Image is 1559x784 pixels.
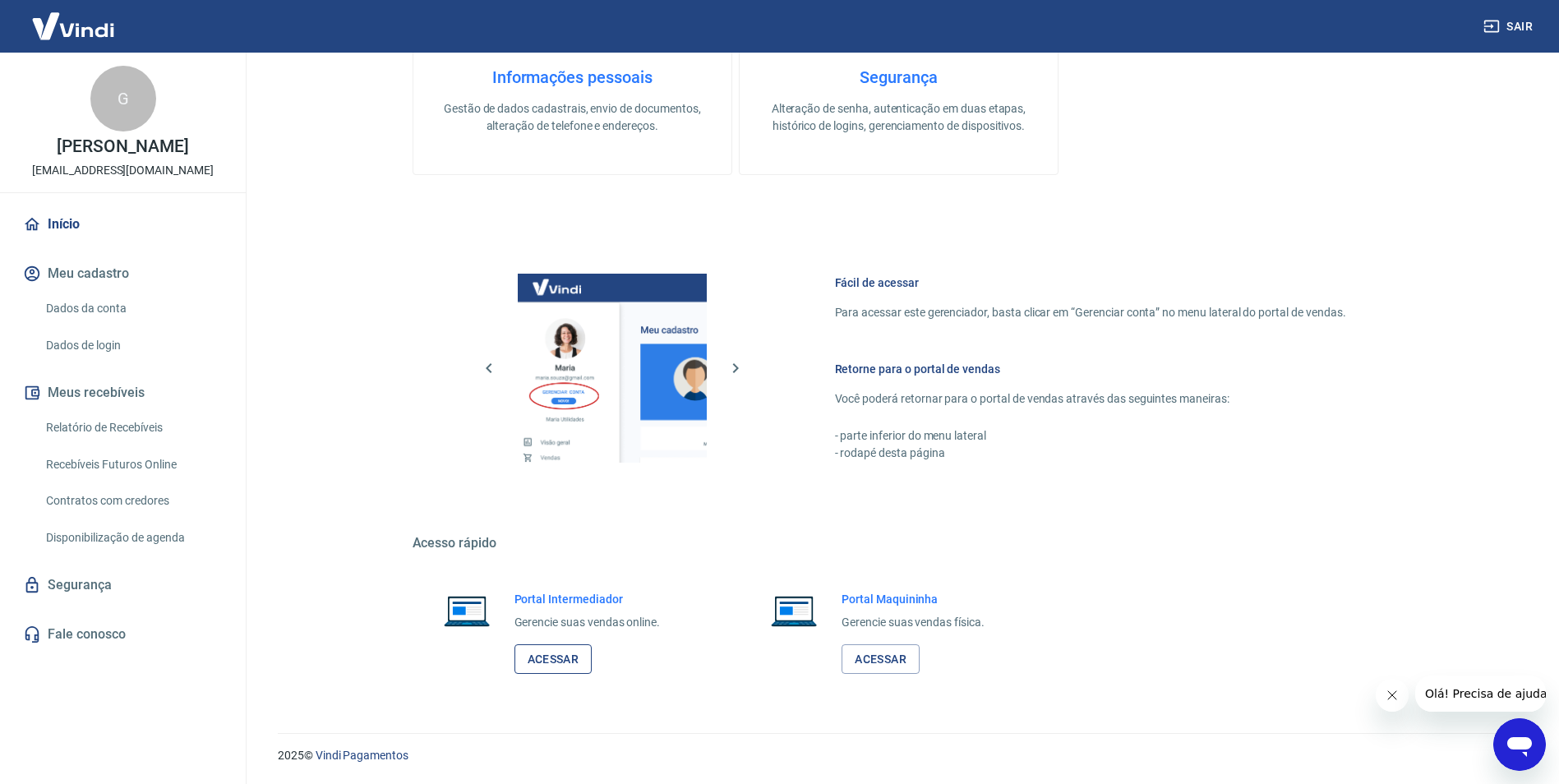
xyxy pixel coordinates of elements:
a: Fale conosco [20,616,226,653]
p: Gerencie suas vendas física. [842,614,985,631]
span: Olá! Precisa de ajuda? [10,12,138,25]
img: Imagem de um notebook aberto [759,591,828,630]
a: Disponibilização de agenda [39,521,226,555]
p: - rodapé desta página [835,445,1346,462]
h5: Acesso rápido [413,535,1386,551]
iframe: Mensagem da empresa [1415,676,1546,712]
a: Início [20,206,226,242]
p: [EMAIL_ADDRESS][DOMAIN_NAME] [32,162,214,179]
p: Você poderá retornar para o portal de vendas através das seguintes maneiras: [835,390,1346,408]
button: Meu cadastro [20,256,226,292]
button: Meus recebíveis [20,375,226,411]
a: Recebíveis Futuros Online [39,448,226,482]
p: Gestão de dados cadastrais, envio de documentos, alteração de telefone e endereços. [440,100,705,135]
div: G [90,66,156,131]
iframe: Fechar mensagem [1376,679,1409,712]
a: Relatório de Recebíveis [39,411,226,445]
h4: Segurança [766,67,1031,87]
a: Contratos com credores [39,484,226,518]
p: Alteração de senha, autenticação em duas etapas, histórico de logins, gerenciamento de dispositivos. [766,100,1031,135]
a: Dados da conta [39,292,226,325]
a: Segurança [20,567,226,603]
iframe: Botão para abrir a janela de mensagens [1493,718,1546,771]
h4: Informações pessoais [440,67,705,87]
a: Acessar [514,644,593,675]
p: Para acessar este gerenciador, basta clicar em “Gerenciar conta” no menu lateral do portal de ven... [835,304,1346,321]
p: Gerencie suas vendas online. [514,614,661,631]
img: Imagem da dashboard mostrando o botão de gerenciar conta na sidebar no lado esquerdo [518,274,707,463]
a: Dados de login [39,329,226,362]
h6: Portal Maquininha [842,591,985,607]
img: Imagem de um notebook aberto [432,591,501,630]
button: Sair [1480,12,1539,42]
p: 2025 © [278,747,1520,764]
a: Vindi Pagamentos [316,749,408,762]
h6: Retorne para o portal de vendas [835,361,1346,377]
p: [PERSON_NAME] [57,138,188,155]
a: Acessar [842,644,920,675]
img: Vindi [20,1,127,51]
h6: Portal Intermediador [514,591,661,607]
h6: Fácil de acessar [835,274,1346,291]
p: - parte inferior do menu lateral [835,427,1346,445]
